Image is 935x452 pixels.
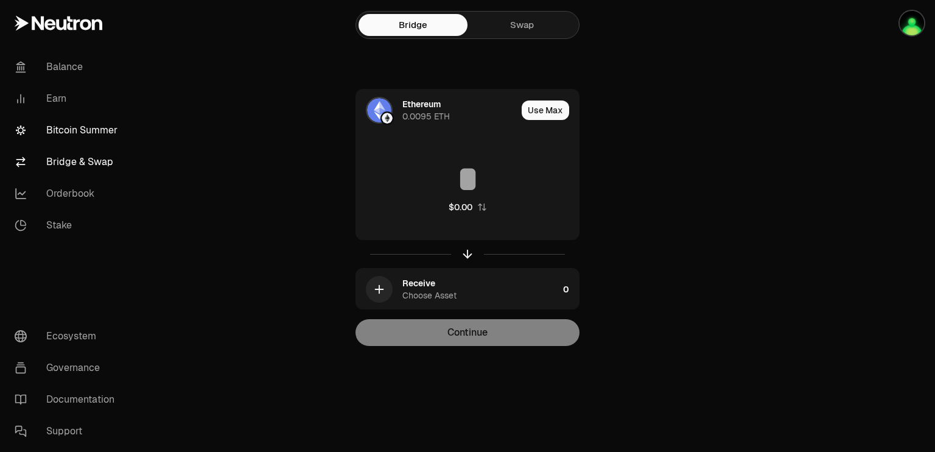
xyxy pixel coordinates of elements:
div: Ethereum [402,98,441,110]
img: ETH Logo [367,98,391,122]
a: Governance [5,352,131,384]
button: ReceiveChoose Asset0 [356,269,579,310]
a: Bridge & Swap [5,146,131,178]
button: Use Max [522,101,569,120]
div: Choose Asset [402,289,457,302]
img: Ethereum Logo [382,113,393,124]
div: Receive [402,277,435,289]
img: jKEPLR-Ledger [900,11,924,35]
a: Support [5,415,131,447]
div: 0.0095 ETH [402,110,450,122]
a: Stake [5,210,131,241]
div: ETH LogoEthereum LogoEthereum0.0095 ETH [356,90,517,131]
a: Orderbook [5,178,131,210]
div: ReceiveChoose Asset [356,269,558,310]
a: Bridge [359,14,467,36]
div: $0.00 [449,201,472,213]
a: Documentation [5,384,131,415]
a: Earn [5,83,131,115]
a: Swap [467,14,576,36]
a: Bitcoin Summer [5,115,131,146]
a: Ecosystem [5,320,131,352]
a: Balance [5,51,131,83]
div: 0 [563,269,579,310]
button: $0.00 [449,201,487,213]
